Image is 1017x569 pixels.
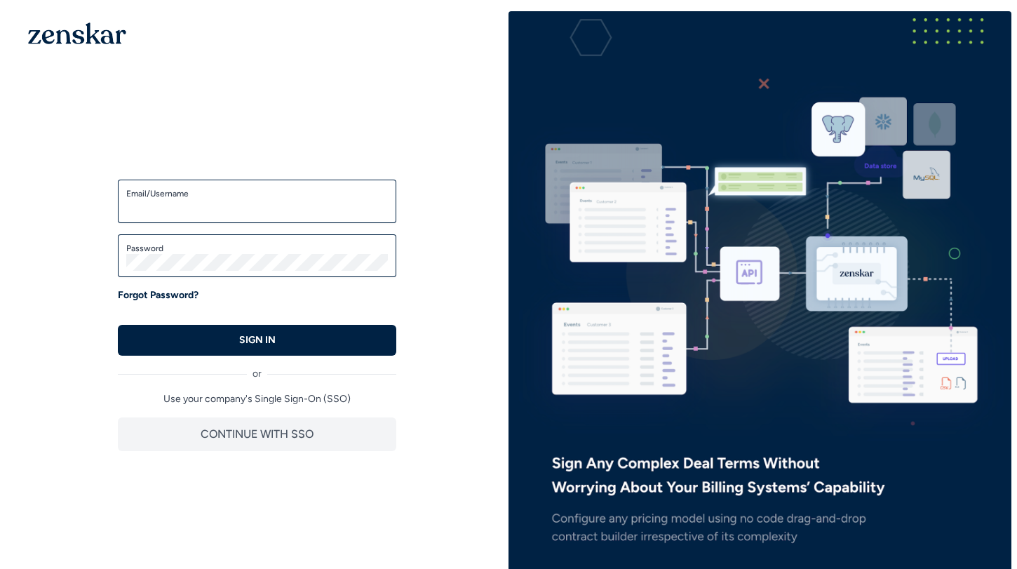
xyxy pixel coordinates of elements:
[118,325,396,356] button: SIGN IN
[118,288,198,302] a: Forgot Password?
[118,392,396,406] p: Use your company's Single Sign-On (SSO)
[239,333,276,347] p: SIGN IN
[28,22,126,44] img: 1OGAJ2xQqyY4LXKgY66KYq0eOWRCkrZdAb3gUhuVAqdWPZE9SRJmCz+oDMSn4zDLXe31Ii730ItAGKgCKgCCgCikA4Av8PJUP...
[126,188,388,199] label: Email/Username
[118,356,396,381] div: or
[126,243,388,254] label: Password
[118,417,396,451] button: CONTINUE WITH SSO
